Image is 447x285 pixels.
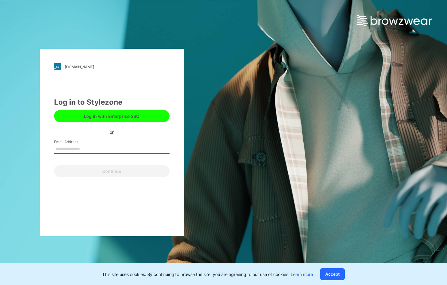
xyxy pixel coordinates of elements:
img: browzwear-logo.73288ffb.svg [357,15,432,26]
button: Accept [320,268,345,280]
a: [DOMAIN_NAME] [54,63,170,70]
p: This site uses cookies. By continuing to browse the site, you are agreeing to our use of cookies. [102,271,313,277]
div: or [105,129,118,135]
a: Learn more [291,272,313,277]
label: Email Address [54,139,96,145]
button: Log in with Enterprise SSO [54,110,170,122]
div: [DOMAIN_NAME] [65,65,94,69]
img: svg+xml;base64,PHN2ZyB3aWR0aD0iMjgiIGhlaWdodD0iMjgiIHZpZXdCb3g9IjAgMCAyOCAyOCIgZmlsbD0ibm9uZSIgeG... [54,63,61,70]
div: Log in to Stylezone [54,97,170,108]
